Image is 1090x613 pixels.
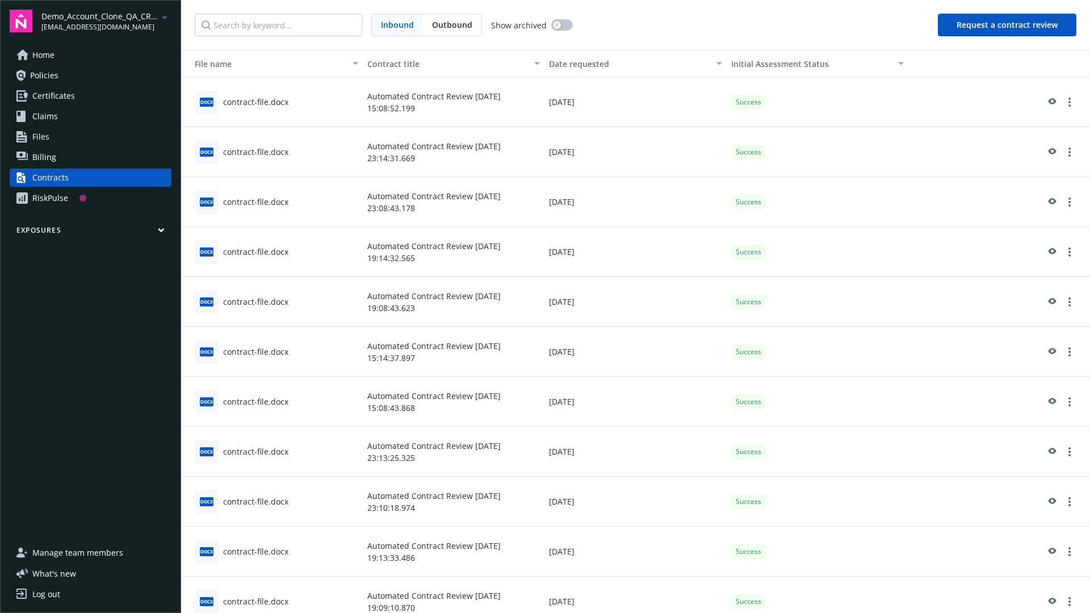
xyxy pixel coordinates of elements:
[736,447,761,457] span: Success
[432,19,472,31] span: Outbound
[736,497,761,507] span: Success
[200,247,213,256] span: docx
[10,46,171,64] a: Home
[32,148,56,166] span: Billing
[223,545,288,557] div: contract-file.docx
[1045,345,1058,359] a: preview
[1063,195,1076,209] a: more
[10,544,171,562] a: Manage team members
[10,10,32,32] img: navigator-logo.svg
[544,50,726,77] button: Date requested
[1045,495,1058,509] a: preview
[363,327,544,377] div: Automated Contract Review [DATE] 15:14:37.897
[1045,145,1058,159] a: preview
[731,58,829,69] span: Initial Assessment Status
[423,14,481,36] span: Outbound
[1063,295,1076,309] a: more
[10,189,171,207] a: RiskPulse
[223,346,288,358] div: contract-file.docx
[223,296,288,308] div: contract-file.docx
[367,58,527,70] div: Contract title
[544,77,726,127] div: [DATE]
[223,595,288,607] div: contract-file.docx
[544,527,726,577] div: [DATE]
[736,297,761,307] span: Success
[363,277,544,327] div: Automated Contract Review [DATE] 19:08:43.623
[1063,245,1076,259] a: more
[32,128,49,146] span: Files
[200,397,213,406] span: docx
[938,14,1076,36] button: Request a contract review
[200,347,213,356] span: docx
[363,227,544,277] div: Automated Contract Review [DATE] 19:14:32.565
[200,447,213,456] span: docx
[1045,595,1058,608] a: preview
[544,227,726,277] div: [DATE]
[10,107,171,125] a: Claims
[41,10,171,32] button: Demo_Account_Clone_QA_CR_Tests_Prospect[EMAIL_ADDRESS][DOMAIN_NAME]arrowDropDown
[1063,345,1076,359] a: more
[223,396,288,408] div: contract-file.docx
[1063,595,1076,608] a: more
[544,177,726,227] div: [DATE]
[223,96,288,108] div: contract-file.docx
[1045,445,1058,459] a: preview
[1063,395,1076,409] a: more
[32,585,60,603] div: Log out
[363,427,544,477] div: Automated Contract Review [DATE] 23:13:25.325
[1045,95,1058,109] a: preview
[10,87,171,105] a: Certificates
[731,58,891,70] div: Toggle SortBy
[158,10,171,24] a: arrowDropDown
[200,198,213,206] span: docx
[10,148,171,166] a: Billing
[491,19,547,31] span: Show archived
[1063,95,1076,109] a: more
[363,50,544,77] button: Contract title
[223,246,288,258] div: contract-file.docx
[544,427,726,477] div: [DATE]
[1045,245,1058,259] a: preview
[736,547,761,557] span: Success
[544,477,726,527] div: [DATE]
[32,189,68,207] div: RiskPulse
[186,58,346,70] div: Toggle SortBy
[736,97,761,107] span: Success
[1063,495,1076,509] a: more
[10,66,171,85] a: Policies
[186,58,346,70] div: File name
[200,497,213,506] span: docx
[1045,545,1058,559] a: preview
[32,544,123,562] span: Manage team members
[544,327,726,377] div: [DATE]
[1045,195,1058,209] a: preview
[363,177,544,227] div: Automated Contract Review [DATE] 23:08:43.178
[195,14,362,36] input: Search by keyword...
[363,477,544,527] div: Automated Contract Review [DATE] 23:10:18.974
[736,147,761,157] span: Success
[736,397,761,407] span: Success
[223,146,288,158] div: contract-file.docx
[736,347,761,357] span: Success
[32,87,75,105] span: Certificates
[200,148,213,156] span: docx
[200,597,213,606] span: docx
[10,568,94,580] button: What's new
[10,128,171,146] a: Files
[1045,395,1058,409] a: preview
[200,98,213,106] span: docx
[736,247,761,257] span: Success
[32,568,76,580] span: What ' s new
[1045,295,1058,309] a: preview
[32,46,54,64] span: Home
[381,19,414,31] span: Inbound
[223,196,288,208] div: contract-file.docx
[736,597,761,607] span: Success
[363,127,544,177] div: Automated Contract Review [DATE] 23:14:31.669
[32,169,69,187] div: Contracts
[544,377,726,427] div: [DATE]
[544,277,726,327] div: [DATE]
[30,66,58,85] span: Policies
[372,14,423,36] span: Inbound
